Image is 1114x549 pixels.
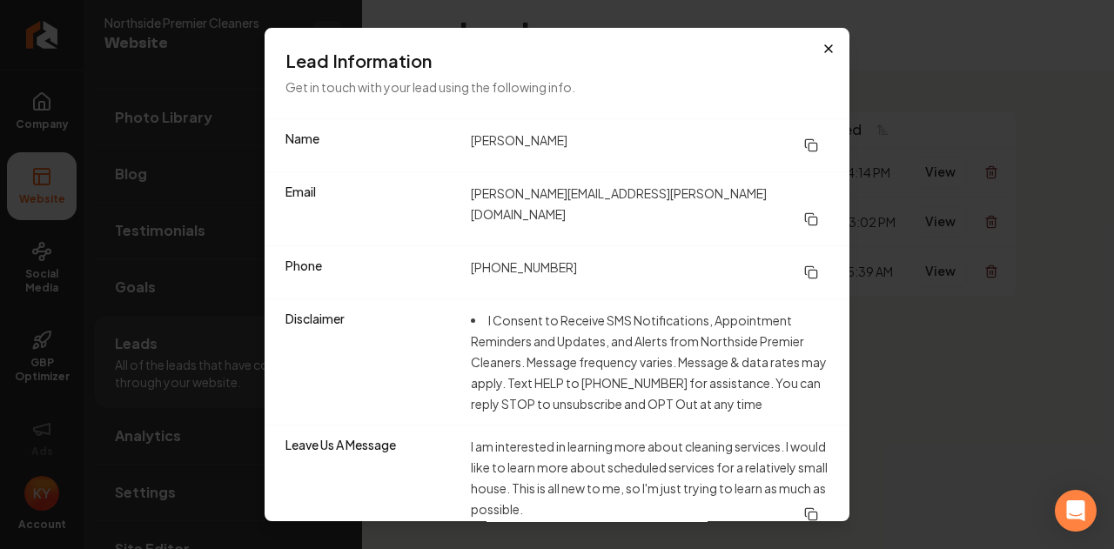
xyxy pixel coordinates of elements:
[285,130,457,161] dt: Name
[471,183,829,235] dd: [PERSON_NAME][EMAIL_ADDRESS][PERSON_NAME][DOMAIN_NAME]
[285,77,829,97] p: Get in touch with your lead using the following info.
[285,49,829,73] h3: Lead Information
[471,310,829,414] li: I Consent to Receive SMS Notifications, Appointment Reminders and Updates, and Alerts from Norths...
[471,257,829,288] dd: [PHONE_NUMBER]
[285,257,457,288] dt: Phone
[471,436,829,530] dd: I am interested in learning more about cleaning services. I would like to learn more about schedu...
[285,436,457,530] dt: Leave Us A Message
[285,310,457,414] dt: Disclaimer
[471,130,829,161] dd: [PERSON_NAME]
[285,183,457,235] dt: Email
